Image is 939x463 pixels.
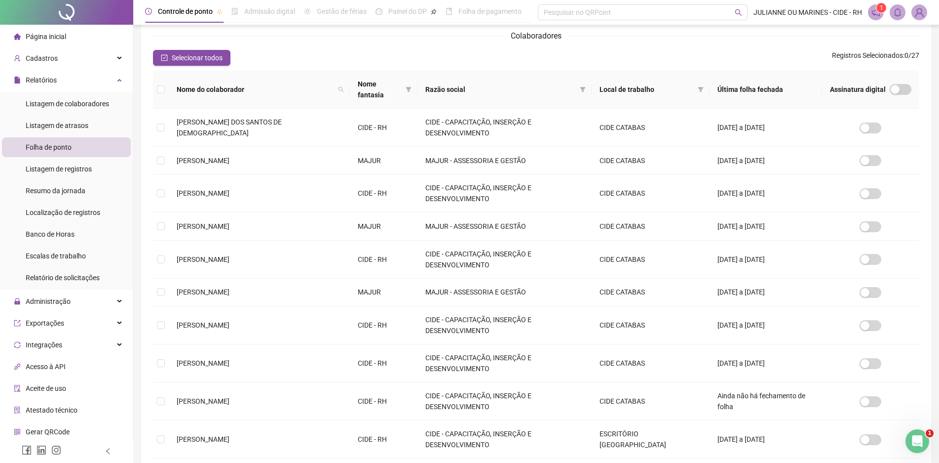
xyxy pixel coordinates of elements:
span: search [735,9,742,16]
td: CIDE CATABAS [592,344,710,382]
td: CIDE - CAPACITAÇÃO, INSERÇÃO E DESENVOLVIMENTO [417,306,592,344]
span: solution [14,407,21,414]
span: Aceite de uso [26,384,66,392]
span: Escalas de trabalho [26,252,86,260]
span: [PERSON_NAME] [177,255,229,263]
div: [PERSON_NAME] a sua colaboração para que a equipe seja orientada a atualizar o aplicativo o quant... [20,170,177,229]
button: Início [154,4,173,23]
span: Página inicial [26,33,66,41]
span: facebook [22,445,32,455]
td: [DATE] a [DATE] [710,279,822,306]
span: filter [580,86,586,92]
span: Registros Selecionados [832,51,903,59]
img: 23557 [912,5,927,20]
td: CIDE - CAPACITAÇÃO, INSERÇÃO E DESENVOLVIMENTO [417,421,592,459]
td: CIDE CATABAS [592,306,710,344]
td: [DATE] a [DATE] [710,344,822,382]
span: sun [304,8,311,15]
td: MAJUR [350,147,417,174]
span: Listagem de atrasos [26,122,88,129]
span: api [14,363,21,370]
span: Nome fantasia [358,79,402,100]
span: pushpin [217,9,223,15]
span: Folha de ponto [26,143,72,151]
span: [PERSON_NAME] [177,222,229,230]
span: filter [696,82,706,97]
th: Última folha fechada [710,71,822,109]
span: Relatórios [26,76,57,84]
td: CIDE - RH [350,421,417,459]
td: [DATE] a [DATE] [710,147,822,174]
td: CIDE CATABAS [592,147,710,174]
span: instagram [51,445,61,455]
img: Profile image for Lauro [28,5,44,21]
td: ESCRITÓRIO [GEOGRAPHIC_DATA] [592,421,710,459]
td: CIDE CATABAS [592,382,710,421]
span: Colaboradores [511,31,562,41]
span: [PERSON_NAME] DOS SANTOS DE [DEMOGRAPHIC_DATA] [177,118,282,137]
b: Importante! [65,93,132,105]
span: [PERSON_NAME] [177,321,229,329]
h1: Lauro [48,5,70,12]
td: CIDE - CAPACITAÇÃO, INSERÇÃO E DESENVOLVIMENTO [417,382,592,421]
span: [PERSON_NAME] [177,157,229,165]
td: [DATE] a [DATE] [710,212,822,240]
span: Administração [26,297,71,305]
button: Selecionar todos [153,50,230,66]
sup: 1 [876,3,886,13]
span: file-done [231,8,238,15]
div: Lauro diz… [8,57,189,253]
span: [PERSON_NAME] [177,288,229,296]
td: [DATE] a [DATE] [710,109,822,147]
span: left [105,448,112,455]
td: CIDE CATABAS [592,279,710,306]
td: MAJUR - ASSESSORIA E GESTÃO [417,212,592,240]
td: CIDE CATABAS [592,174,710,212]
td: [DATE] a [DATE] [710,174,822,212]
span: 1 [880,4,883,11]
iframe: Intercom live chat [905,429,929,453]
span: Cadastros [26,54,58,62]
span: book [446,8,452,15]
span: search [336,82,346,97]
span: check-square [161,54,168,61]
span: Gestão de férias [317,7,367,15]
td: [DATE] a [DATE] [710,306,822,344]
p: Ativo(a) há 5d [48,12,93,22]
span: Acesso à API [26,363,66,371]
span: Ainda não há fechamento de folha [717,392,805,411]
td: CIDE CATABAS [592,212,710,240]
td: CIDE - CAPACITAÇÃO, INSERÇÃO E DESENVOLVIMENTO [417,109,592,147]
td: CIDE - RH [350,382,417,421]
span: Razão social [425,84,576,95]
span: : 0 / 27 [832,50,919,66]
span: dashboard [376,8,382,15]
span: Relatório de solicitações [26,274,100,282]
td: CIDE - RH [350,344,417,382]
b: assinaturas sem problemas [48,146,155,154]
span: filter [404,77,413,102]
td: CIDE CATABAS [592,241,710,279]
td: CIDE - CAPACITAÇÃO, INSERÇÃO E DESENVOLVIMENTO [417,241,592,279]
span: Painel do DP [388,7,427,15]
td: CIDE - RH [350,241,417,279]
span: notification [871,8,880,17]
td: MAJUR - ASSESSORIA E GESTÃO [417,147,592,174]
span: Selecionar todos [172,52,223,63]
span: search [338,86,344,92]
td: MAJUR [350,212,417,240]
span: Admissão digital [244,7,295,15]
span: bell [893,8,902,17]
span: Atestado técnico [26,406,77,414]
span: filter [698,86,704,92]
span: Integrações [26,341,62,349]
td: CIDE - CAPACITAÇÃO, INSERÇÃO E DESENVOLVIMENTO [417,344,592,382]
span: filter [406,86,412,92]
span: 1 [926,429,934,437]
td: MAJUR - ASSESSORIA E GESTÃO [417,279,592,306]
span: [PERSON_NAME] [177,397,229,405]
span: filter [578,82,588,97]
span: clock-circle [145,8,152,15]
span: Lauro [44,73,62,81]
span: export [14,320,21,327]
